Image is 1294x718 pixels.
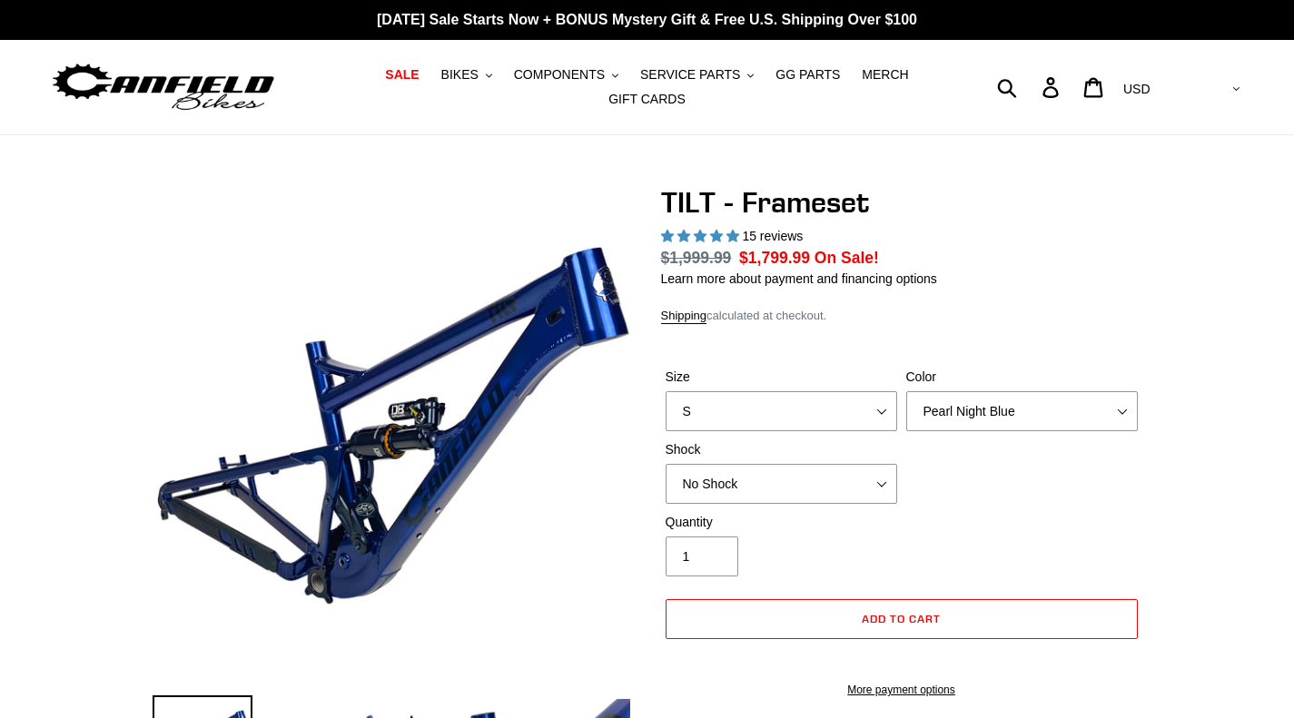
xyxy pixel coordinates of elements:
[640,67,740,83] span: SERVICE PARTS
[666,513,897,532] label: Quantity
[661,185,1142,220] h1: TILT - Frameset
[666,440,897,459] label: Shock
[661,229,743,243] span: 5.00 stars
[608,92,686,107] span: GIFT CARDS
[661,309,707,324] a: Shipping
[50,59,277,116] img: Canfield Bikes
[599,87,695,112] a: GIFT CARDS
[906,368,1138,387] label: Color
[1007,67,1053,107] input: Search
[815,246,879,270] span: On Sale!
[385,67,419,83] span: SALE
[666,682,1138,698] a: More payment options
[661,307,1142,325] div: calculated at checkout.
[432,63,501,87] button: BIKES
[631,63,763,87] button: SERVICE PARTS
[661,249,732,267] s: $1,999.99
[862,612,941,625] span: Add to cart
[666,368,897,387] label: Size
[376,63,428,87] a: SALE
[441,67,479,83] span: BIKES
[505,63,627,87] button: COMPONENTS
[666,599,1138,639] button: Add to cart
[862,67,908,83] span: MERCH
[853,63,917,87] a: MERCH
[514,67,605,83] span: COMPONENTS
[775,67,840,83] span: GG PARTS
[739,249,810,267] span: $1,799.99
[766,63,849,87] a: GG PARTS
[742,229,803,243] span: 15 reviews
[661,271,937,286] a: Learn more about payment and financing options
